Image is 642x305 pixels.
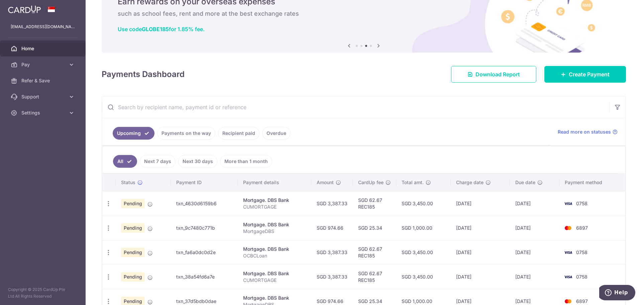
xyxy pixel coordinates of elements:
td: SGD 1,000.00 [396,216,451,240]
span: Total amt. [402,179,424,186]
iframe: Opens a widget where you can find more information [599,285,635,302]
span: Due date [515,179,535,186]
td: [DATE] [451,240,510,264]
span: Status [121,179,135,186]
h4: Payments Dashboard [102,68,185,80]
td: [DATE] [510,264,559,289]
span: Pending [121,223,145,233]
div: Mortgage. DBS Bank [243,295,306,301]
b: GLOBE185 [142,26,169,32]
td: SGD 3,450.00 [396,240,451,264]
a: Next 30 days [178,155,217,168]
a: All [113,155,137,168]
td: txn_fa6a0dc0d2e [171,240,238,264]
td: SGD 3,450.00 [396,264,451,289]
span: Create Payment [569,70,610,78]
td: [DATE] [451,191,510,216]
span: Charge date [456,179,484,186]
td: SGD 3,387.33 [311,240,353,264]
td: SGD 62.67 REC185 [353,191,396,216]
a: Upcoming [113,127,154,140]
td: SGD 3,387.33 [311,264,353,289]
td: SGD 3,387.33 [311,191,353,216]
th: Payment method [559,174,625,191]
th: Payment details [238,174,312,191]
p: CUMORTGAGE [243,204,306,210]
div: Mortgage. DBS Bank [243,270,306,277]
img: Bank Card [561,224,575,232]
td: txn_38a54fd6a7e [171,264,238,289]
a: Read more on statuses [558,129,618,135]
span: Amount [317,179,334,186]
div: Mortgage. DBS Bank [243,221,306,228]
p: [EMAIL_ADDRESS][DOMAIN_NAME] [11,23,75,30]
a: Download Report [451,66,536,83]
span: Download Report [475,70,520,78]
td: [DATE] [451,216,510,240]
h6: such as school fees, rent and more at the best exchange rates [118,10,610,18]
a: Create Payment [544,66,626,83]
a: Use codeGLOBE185for 1.85% fee. [118,26,205,32]
p: MortgageDBS [243,228,306,235]
img: Bank Card [561,248,575,256]
p: OCBCLoan [243,252,306,259]
span: 0758 [576,249,587,255]
input: Search by recipient name, payment id or reference [102,96,610,118]
span: Settings [21,109,66,116]
span: Pay [21,61,66,68]
td: [DATE] [510,240,559,264]
img: Bank Card [561,200,575,208]
div: Mortgage. DBS Bank [243,197,306,204]
span: Home [21,45,66,52]
span: Pending [121,199,145,208]
img: Bank Card [561,273,575,281]
td: SGD 3,450.00 [396,191,451,216]
td: SGD 974.66 [311,216,353,240]
a: Overdue [262,127,291,140]
td: [DATE] [510,191,559,216]
a: More than 1 month [220,155,272,168]
td: txn_9c7480c771b [171,216,238,240]
span: CardUp fee [358,179,384,186]
span: Read more on statuses [558,129,611,135]
a: Recipient paid [218,127,259,140]
span: 0758 [576,201,587,206]
span: 6897 [576,298,588,304]
th: Payment ID [171,174,238,191]
div: Mortgage. DBS Bank [243,246,306,252]
td: SGD 62.67 REC185 [353,240,396,264]
span: Pending [121,248,145,257]
img: CardUp [8,5,41,13]
p: CUMORTGAGE [243,277,306,284]
td: [DATE] [451,264,510,289]
td: SGD 62.67 REC185 [353,264,396,289]
td: txn_4630d6159b6 [171,191,238,216]
span: Support [21,93,66,100]
span: 6897 [576,225,588,231]
td: SGD 25.34 [353,216,396,240]
span: Refer & Save [21,77,66,84]
span: Pending [121,272,145,282]
a: Payments on the way [157,127,215,140]
span: 0758 [576,274,587,280]
td: [DATE] [510,216,559,240]
a: Next 7 days [140,155,176,168]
